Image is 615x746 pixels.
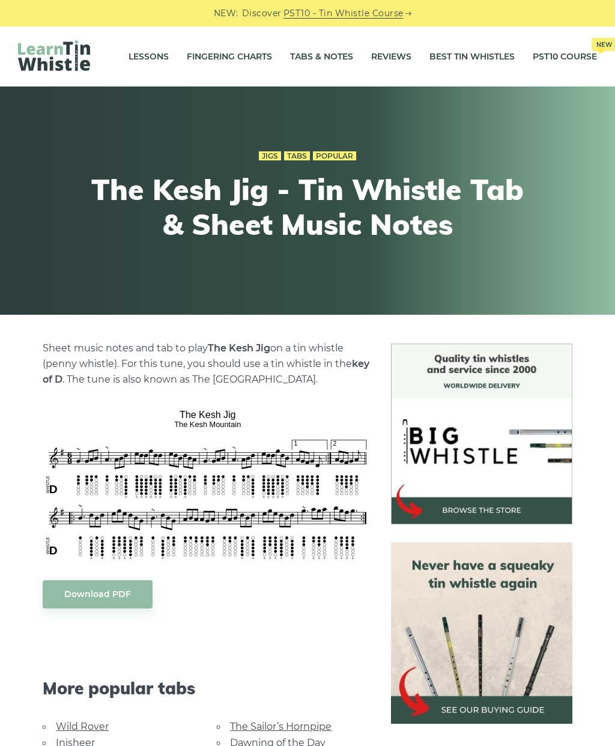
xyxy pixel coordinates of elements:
a: Fingering Charts [187,41,272,71]
img: LearnTinWhistle.com [18,40,90,71]
a: Download PDF [43,580,153,608]
a: Tabs [284,151,310,161]
a: PST10 CourseNew [533,41,597,71]
a: Reviews [371,41,411,71]
a: The Sailor’s Hornpipe [230,721,332,732]
img: tin whistle buying guide [391,542,572,723]
a: Wild Rover [56,721,109,732]
img: The Kesh Jig Tin Whistle Tabs & Sheet Music [43,405,373,562]
p: Sheet music notes and tab to play on a tin whistle (penny whistle). For this tune, you should use... [43,341,373,387]
a: Jigs [259,151,281,161]
h1: The Kesh Jig - Tin Whistle Tab & Sheet Music Notes [86,172,529,241]
a: Lessons [129,41,169,71]
span: More popular tabs [43,678,373,699]
img: BigWhistle Tin Whistle Store [391,344,572,524]
strong: The Kesh Jig [208,342,270,354]
a: Tabs & Notes [290,41,353,71]
a: Best Tin Whistles [429,41,515,71]
a: Popular [313,151,356,161]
